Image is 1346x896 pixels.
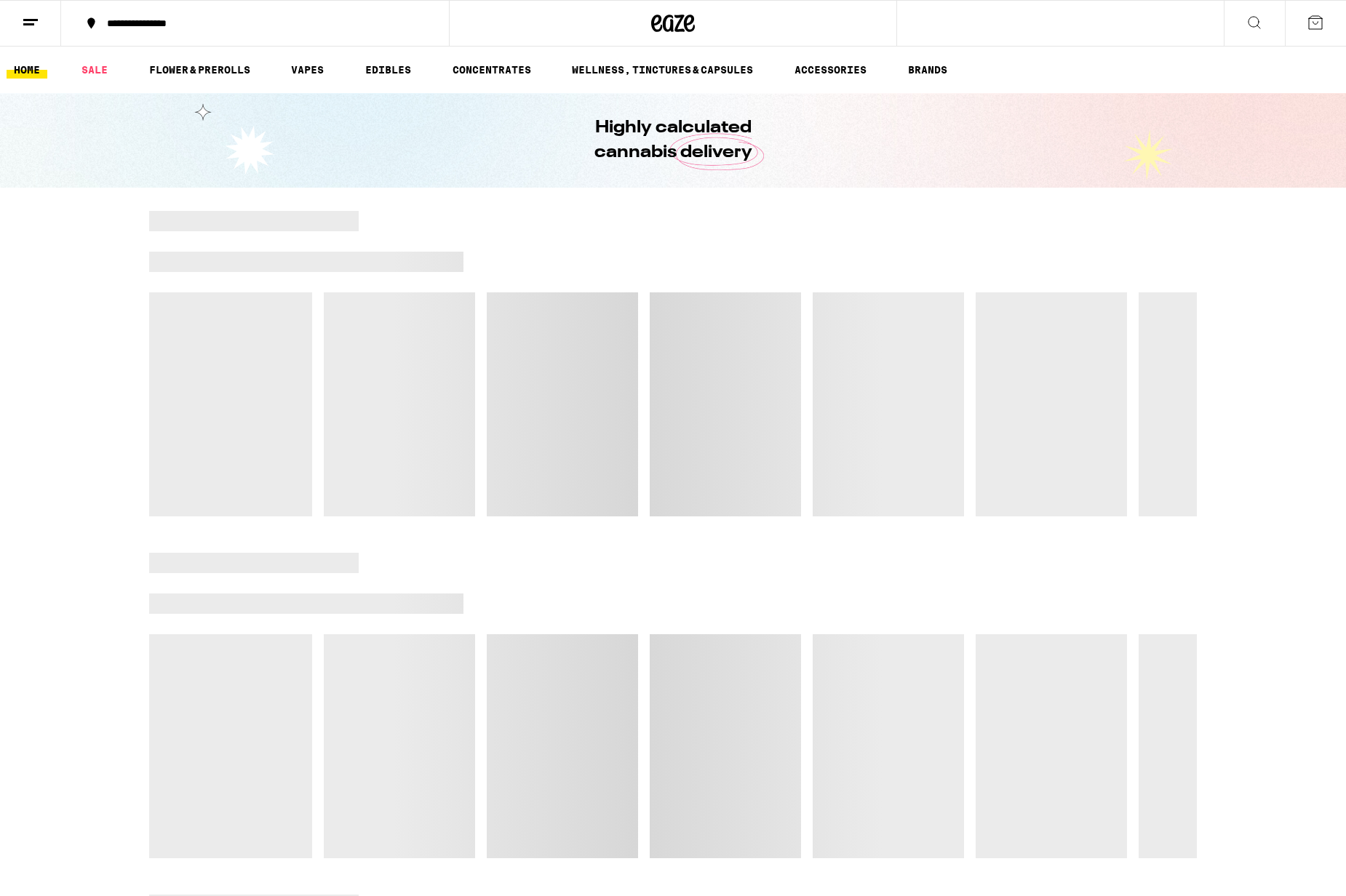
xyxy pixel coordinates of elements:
a: VAPES [284,61,331,79]
a: FLOWER & PREROLLS [142,61,258,79]
a: WELLNESS, TINCTURES & CAPSULES [565,61,760,79]
a: ACCESSORIES [787,61,874,79]
a: SALE [74,61,115,79]
a: BRANDS [901,61,955,79]
a: HOME [7,61,47,79]
a: EDIBLES [358,61,418,79]
h1: Highly calculated cannabis delivery [553,116,793,165]
a: CONCENTRATES [445,61,538,79]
